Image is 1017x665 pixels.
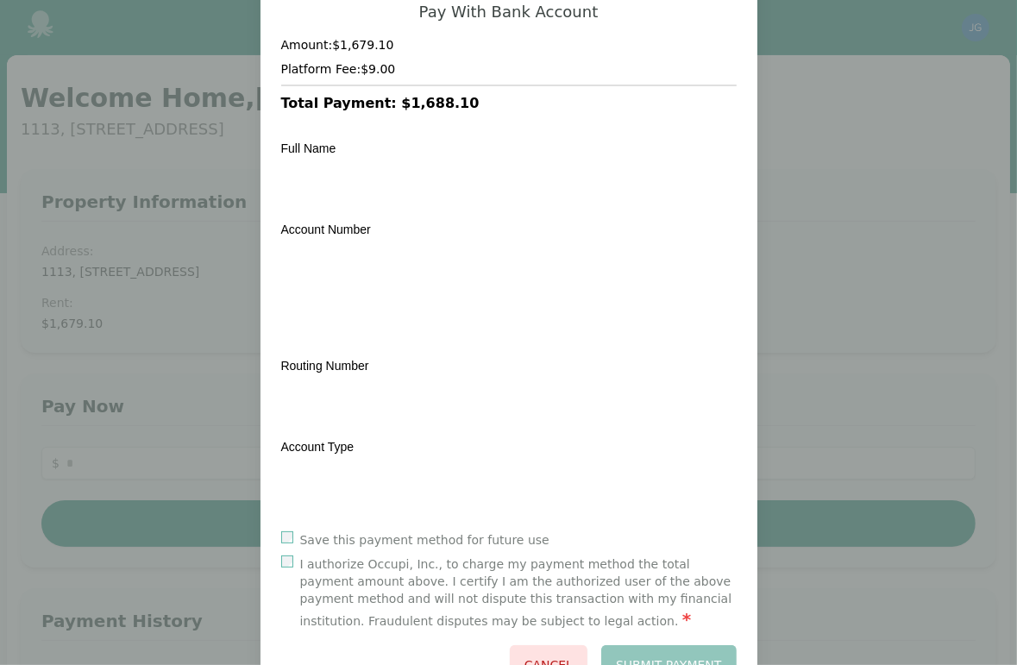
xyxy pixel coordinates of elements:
[281,93,737,114] h3: Total Payment: $1,688.10
[281,36,737,53] h4: Amount: $1,679.10
[281,359,369,373] label: Routing Number
[281,141,336,155] label: Full Name
[281,440,355,454] label: Account Type
[300,531,549,549] label: Save this payment method for future use
[281,60,737,78] h4: Platform Fee: $9.00
[281,223,371,236] label: Account Number
[419,2,599,22] h2: Pay With Bank Account
[300,555,737,631] label: I authorize Occupi, Inc., to charge my payment method the total payment amount above. I certify I...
